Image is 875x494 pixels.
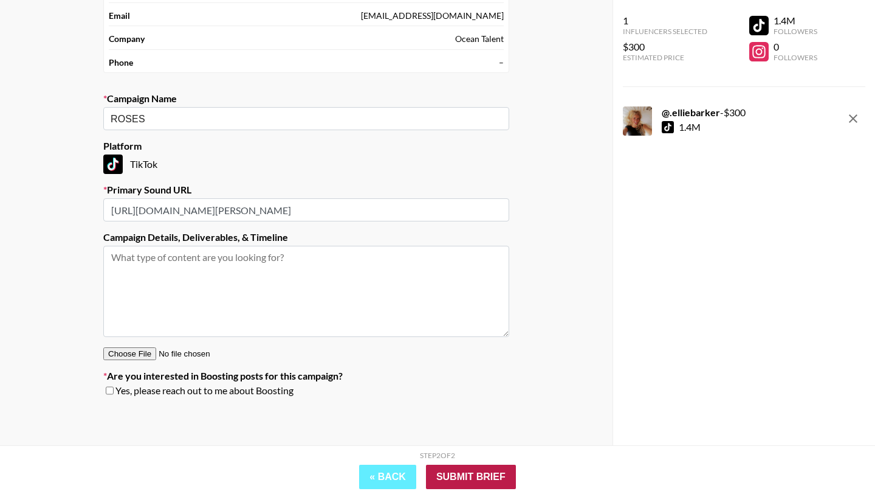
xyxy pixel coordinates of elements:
div: Followers [774,27,817,36]
div: 1.4M [679,121,701,133]
label: Primary Sound URL [103,184,509,196]
div: Step 2 of 2 [420,451,455,460]
strong: Phone [109,57,133,68]
span: Yes, please reach out to me about Boosting [115,384,293,397]
div: 0 [774,41,817,53]
label: Platform [103,140,509,152]
button: remove [841,106,865,131]
div: Ocean Talent [455,33,504,44]
div: Followers [774,53,817,62]
label: Campaign Details, Deliverables, & Timeline [103,231,509,243]
div: $300 [623,41,707,53]
div: 1 [623,15,707,27]
div: – [499,57,504,68]
div: Estimated Price [623,53,707,62]
div: Influencers Selected [623,27,707,36]
strong: Company [109,33,145,44]
strong: @ .elliebarker [662,106,720,118]
input: https://www.tiktok.com/music/Old-Town-Road-6683330941219244813 [103,198,509,221]
div: - $ 300 [662,106,746,119]
input: Submit Brief [426,465,516,489]
input: Old Town Road - Lil Nas X + Billy Ray Cyrus [111,112,486,126]
strong: Email [109,10,130,21]
img: TikTok [103,155,123,174]
div: TikTok [103,155,509,174]
div: 1.4M [774,15,817,27]
button: « Back [359,465,416,489]
label: Are you interested in Boosting posts for this campaign? [103,370,509,382]
div: [EMAIL_ADDRESS][DOMAIN_NAME] [361,10,504,21]
label: Campaign Name [103,92,509,105]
